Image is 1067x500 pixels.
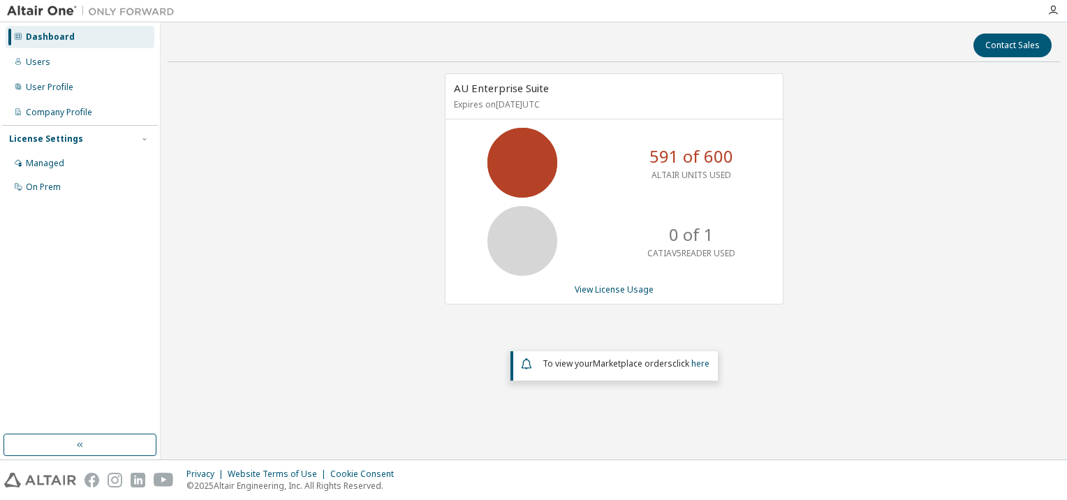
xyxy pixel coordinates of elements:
[26,82,73,93] div: User Profile
[26,31,75,43] div: Dashboard
[7,4,182,18] img: Altair One
[543,358,709,369] span: To view your click
[26,57,50,68] div: Users
[647,247,735,259] p: CATIAV5READER USED
[669,223,714,247] p: 0 of 1
[575,284,654,295] a: View License Usage
[454,98,771,110] p: Expires on [DATE] UTC
[131,473,145,487] img: linkedin.svg
[26,158,64,169] div: Managed
[691,358,709,369] a: here
[26,182,61,193] div: On Prem
[26,107,92,118] div: Company Profile
[649,145,733,168] p: 591 of 600
[228,469,330,480] div: Website Terms of Use
[154,473,174,487] img: youtube.svg
[454,81,549,95] span: AU Enterprise Suite
[330,469,402,480] div: Cookie Consent
[593,358,672,369] em: Marketplace orders
[186,480,402,492] p: © 2025 Altair Engineering, Inc. All Rights Reserved.
[84,473,99,487] img: facebook.svg
[652,169,731,181] p: ALTAIR UNITS USED
[108,473,122,487] img: instagram.svg
[4,473,76,487] img: altair_logo.svg
[973,34,1052,57] button: Contact Sales
[9,133,83,145] div: License Settings
[186,469,228,480] div: Privacy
